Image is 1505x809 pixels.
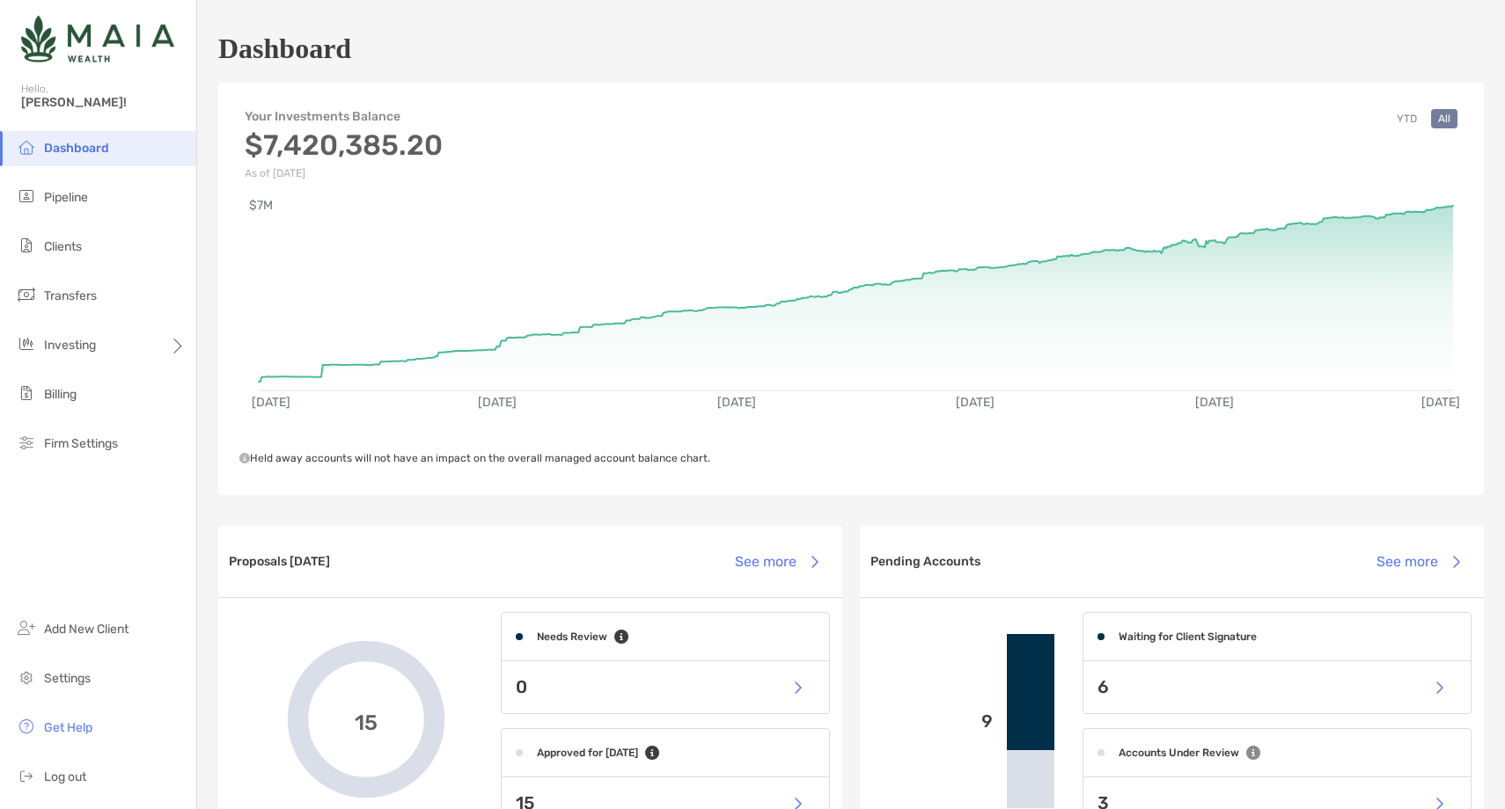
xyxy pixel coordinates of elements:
span: Billing [44,387,77,402]
span: Add New Client [44,622,128,637]
text: $7M [249,198,273,213]
h4: Needs Review [537,630,607,643]
span: [PERSON_NAME]! [21,95,186,110]
img: logout icon [16,765,37,786]
text: [DATE] [717,395,756,410]
h4: Accounts Under Review [1119,747,1239,759]
span: Log out [44,769,86,784]
text: [DATE] [1195,395,1234,410]
span: 15 [355,707,378,732]
span: Settings [44,671,91,686]
button: See more [1362,543,1473,581]
img: settings icon [16,667,37,688]
p: 6 [1098,676,1109,698]
span: Dashboard [44,141,109,156]
p: As of [DATE] [245,167,443,179]
h4: Your Investments Balance [245,109,443,124]
img: add_new_client icon [16,617,37,638]
img: investing icon [16,333,37,354]
h4: Waiting for Client Signature [1119,630,1257,643]
img: clients icon [16,235,37,256]
text: [DATE] [1421,395,1460,410]
img: get-help icon [16,716,37,737]
span: Transfers [44,288,97,303]
img: firm-settings icon [16,432,37,453]
text: [DATE] [478,395,517,410]
span: Pipeline [44,190,88,205]
img: billing icon [16,383,37,404]
text: [DATE] [252,395,290,410]
span: Clients [44,239,82,254]
img: dashboard icon [16,136,37,157]
button: See more [721,543,832,581]
span: Investing [44,338,96,353]
h3: $7,420,385.20 [245,128,443,162]
span: Held away accounts will not have an impact on the overall managed account balance chart. [239,452,710,464]
span: Firm Settings [44,436,118,451]
h3: Proposals [DATE] [229,554,330,569]
img: Zoe Logo [21,7,174,70]
p: 0 [516,676,527,698]
h1: Dashboard [218,33,351,65]
span: Get Help [44,720,92,735]
h3: Pending Accounts [870,554,980,569]
img: pipeline icon [16,186,37,207]
h4: Approved for [DATE] [537,747,638,759]
p: 9 [874,711,993,732]
button: All [1431,109,1457,128]
img: transfers icon [16,284,37,305]
text: [DATE] [956,395,995,410]
button: YTD [1390,109,1424,128]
